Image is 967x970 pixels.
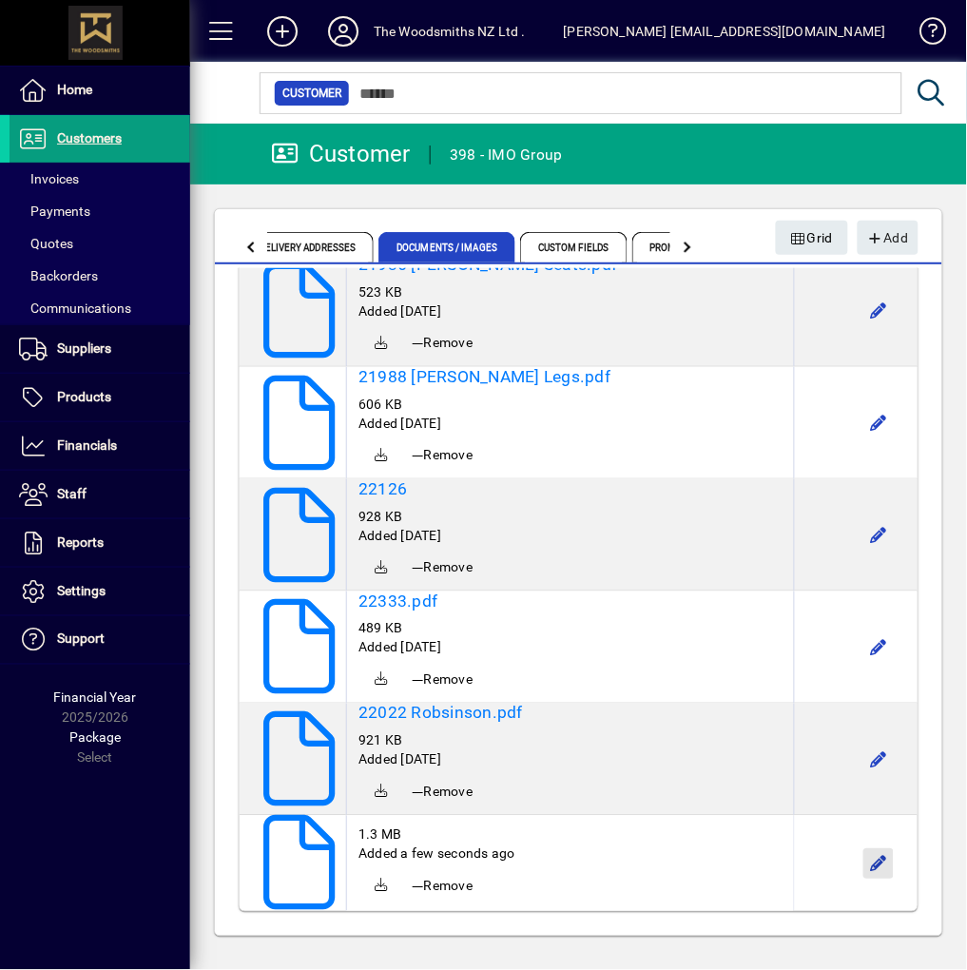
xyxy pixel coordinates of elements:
span: Remove [412,669,473,689]
span: Backorders [19,268,98,283]
div: 398 - IMO Group [450,140,563,170]
span: Quotes [19,236,73,251]
span: Delivery Addresses [242,232,375,262]
span: Support [57,631,105,647]
a: 22333.pdf [358,592,783,611]
button: Remove [404,774,480,808]
button: Edit [863,520,894,551]
a: Knowledge Base [905,4,943,66]
a: 22022 Robsinson.pdf [358,704,783,724]
span: Customers [57,130,122,145]
span: Grid [791,223,834,254]
a: Download [358,433,404,478]
div: 523 KB [358,282,783,301]
a: Staff [10,471,190,518]
a: Home [10,67,190,114]
div: Added [DATE] [358,750,783,769]
div: Customer [271,139,411,169]
div: Added [DATE] [358,526,783,545]
span: Products [57,389,111,404]
a: Communications [10,292,190,324]
a: Payments [10,195,190,227]
a: Financials [10,422,190,470]
a: Products [10,374,190,421]
a: 22126 [358,479,783,499]
span: Remove [412,557,473,576]
span: Remove [412,333,473,352]
span: Financial Year [54,690,137,706]
span: Prompts [632,232,713,262]
span: Invoices [19,171,79,186]
div: The Woodsmiths NZ Ltd . [374,16,526,47]
button: Edit [863,745,894,775]
a: Invoices [10,163,190,195]
button: Remove [404,437,480,472]
a: Support [10,616,190,664]
a: Download [358,769,404,815]
span: Communications [19,301,131,316]
a: Download [358,320,404,366]
button: Remove [404,662,480,696]
button: Remove [404,868,480,902]
span: Remove [412,876,473,895]
button: Edit [863,408,894,438]
button: Remove [404,325,480,359]
a: Download [358,657,404,703]
a: Backorders [10,260,190,292]
span: Staff [57,486,87,501]
div: 921 KB [358,731,783,750]
a: Download [358,545,404,591]
div: Added [DATE] [358,414,783,433]
span: Add [867,223,908,254]
button: Grid [776,221,849,255]
span: Customer [282,84,341,103]
a: 21988 [PERSON_NAME] Legs.pdf [358,367,783,387]
span: Payments [19,204,90,219]
button: Profile [313,14,374,48]
span: Remove [412,782,473,801]
span: Remove [412,445,473,464]
div: Added [DATE] [358,301,783,320]
span: Custom Fields [520,232,627,262]
button: Edit [863,848,894,879]
a: Reports [10,519,190,567]
button: Add [858,221,919,255]
div: 489 KB [358,619,783,638]
div: 606 KB [358,395,783,414]
span: Package [69,730,121,746]
span: Settings [57,583,106,598]
button: Add [252,14,313,48]
span: Reports [57,534,104,550]
span: Financials [57,437,117,453]
span: Documents / Images [378,232,515,262]
div: [PERSON_NAME] [EMAIL_ADDRESS][DOMAIN_NAME] [564,16,886,47]
div: 928 KB [358,507,783,526]
div: Added a few seconds ago [358,844,783,863]
button: Edit [863,296,894,326]
a: Suppliers [10,325,190,373]
button: Edit [863,632,894,663]
div: 1.3 MB [358,825,783,844]
a: Settings [10,568,190,615]
a: Download [358,863,404,909]
span: Suppliers [57,340,111,356]
a: Quotes [10,227,190,260]
span: Home [57,82,92,97]
button: Remove [404,550,480,584]
div: Added [DATE] [358,638,783,657]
